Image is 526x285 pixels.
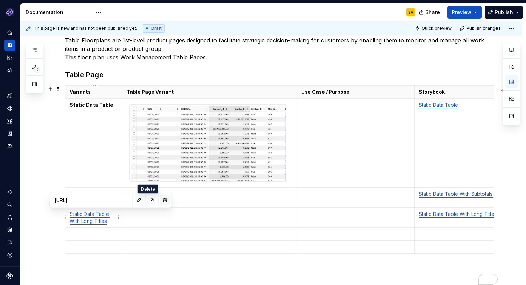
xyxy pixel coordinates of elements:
p: Table Page Variant [127,88,293,95]
button: Notifications [4,186,15,198]
button: Share [415,6,444,19]
a: Invite team [4,212,15,223]
button: Publish changes [458,24,504,33]
div: Delete [138,185,158,194]
a: Home [4,27,15,38]
h3: Table Page [65,70,494,80]
a: Storybook stories [4,128,15,139]
button: Search ⌘K [4,199,15,210]
a: Static Data Table With Long Titles [70,211,110,224]
strong: Static Data Table [70,102,113,108]
span: Preview [452,9,472,16]
span: This page is new and has not been published yet. [34,26,137,31]
div: To enrich screen reader interactions, please activate Accessibility in Grammarly extension settings [65,36,494,285]
button: Contact support [4,237,15,248]
button: Quick preview [413,24,455,33]
span: 2 [34,67,40,73]
a: Documentation [4,40,15,51]
a: Static Data Table With Long Titles [419,211,497,217]
p: Variants [70,88,118,95]
a: Assets [4,115,15,127]
img: 6dbaed8a-0a30-44b0-9426-55cff702f035.png [130,105,287,181]
svg: Supernova Logo [6,272,13,279]
a: Settings [4,224,15,236]
span: Publish [495,9,513,16]
a: Design tokens [4,90,15,101]
a: Static Data Table [419,102,458,108]
img: 2ea59a0b-fef9-4013-8350-748cea000017.png [6,8,14,16]
a: Data sources [4,141,15,152]
span: Quick preview [422,26,452,31]
a: Components [4,103,15,114]
p: Static Data Table With Subtotals [70,191,118,205]
span: Share [425,9,440,16]
p: Use Case / Purpose [301,88,410,95]
a: Static Data Table With Subtotals [419,191,493,197]
span: Draft [151,26,162,31]
div: SA [408,9,413,15]
span: Publish changes [467,26,501,31]
a: Code automation [4,65,15,76]
button: Publish [485,6,523,19]
a: Analytics [4,52,15,64]
div: Documentation [26,9,92,16]
p: Table Floorplans are 1st-level product pages designed to facilitate strategic decision-making for... [65,36,494,61]
button: Preview [447,6,482,19]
